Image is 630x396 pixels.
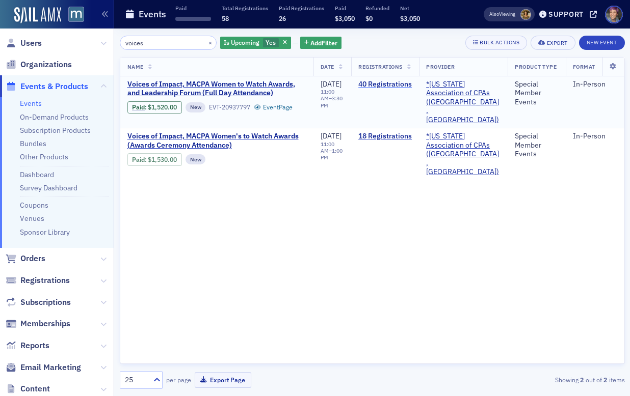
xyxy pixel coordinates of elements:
a: Events [20,99,42,108]
span: [DATE] [321,79,342,89]
span: $1,530.00 [148,156,177,163]
h1: Events [139,8,166,20]
span: $3,050 [400,14,420,22]
span: Registrations [358,63,403,70]
span: $0 [365,14,373,22]
a: Events & Products [6,81,88,92]
span: Add Filter [310,38,337,47]
span: 58 [222,14,229,22]
div: EVT-20937797 [209,103,250,111]
time: 3:30 PM [321,95,343,108]
a: Users [6,38,42,49]
a: EventPage [254,103,293,111]
div: New [186,102,206,112]
strong: 2 [602,375,609,384]
a: Bundles [20,139,46,148]
p: Paid [335,5,355,12]
a: Orders [6,253,45,264]
span: Date [321,63,334,70]
a: Voices of Impact, MACPA Women to Watch Awards, and Leadership Forum (Full Day Attendance) [127,80,306,98]
span: Product Type [515,63,557,70]
a: Sponsor Library [20,228,70,237]
span: Format [573,63,595,70]
span: : [132,103,148,111]
div: – [321,141,345,161]
div: Paid: 12 - $152000 [127,101,182,114]
button: New Event [579,36,625,50]
a: 18 Registrations [358,132,412,141]
span: Viewing [489,11,515,18]
span: Subscriptions [20,297,71,308]
span: : [132,156,148,163]
p: Net [400,5,420,12]
span: $1,520.00 [148,103,177,111]
span: Content [20,383,50,394]
div: Paid: 22 - $153000 [127,153,182,165]
button: × [206,38,215,47]
strong: 2 [579,375,586,384]
span: Users [20,38,42,49]
div: Special Member Events [515,132,559,159]
a: Other Products [20,152,68,161]
span: ‌ [175,17,211,21]
div: 25 [125,375,147,385]
div: Yes [220,37,291,49]
a: Venues [20,214,44,223]
label: per page [166,375,191,384]
div: Special Member Events [515,80,559,107]
a: On-Demand Products [20,112,89,122]
input: Search… [120,36,217,50]
div: Also [489,11,499,17]
span: Reports [20,340,49,351]
a: Subscriptions [6,297,71,308]
time: 11:00 AM [321,88,334,102]
span: Email Marketing [20,362,81,373]
div: Showing out of items [463,375,624,384]
span: [DATE] [321,131,342,140]
span: *Maryland Association of CPAs (Timonium, MD) [426,80,501,125]
img: SailAMX [14,7,61,23]
a: Voices of Impact, MACPA Women's to Watch Awards (Awards Ceremony Attendance) [127,132,306,150]
span: Registrations [20,275,70,286]
button: Export Page [195,372,251,388]
span: Profile [605,6,623,23]
a: Email Marketing [6,362,81,373]
span: Memberships [20,318,70,329]
p: Total Registrations [222,5,268,12]
span: Name [127,63,144,70]
a: 40 Registrations [358,80,412,89]
div: Bulk Actions [480,40,519,45]
p: Paid [175,5,211,12]
span: Provider [426,63,455,70]
a: Dashboard [20,170,54,179]
button: Export [531,36,575,50]
a: *[US_STATE] Association of CPAs ([GEOGRAPHIC_DATA], [GEOGRAPHIC_DATA]) [426,80,501,125]
div: Export [547,40,568,46]
span: Is Upcoming [224,38,259,46]
a: New Event [579,37,625,46]
time: 11:00 AM [321,140,334,154]
time: 1:00 PM [321,147,343,161]
a: View Homepage [61,7,84,24]
a: Registrations [6,275,70,286]
button: Bulk Actions [465,36,527,50]
div: In-Person [573,132,617,141]
div: – [321,89,345,108]
a: *[US_STATE] Association of CPAs ([GEOGRAPHIC_DATA], [GEOGRAPHIC_DATA]) [426,132,501,177]
span: Events & Products [20,81,88,92]
p: Refunded [365,5,389,12]
a: Coupons [20,201,48,210]
a: Survey Dashboard [20,183,77,192]
span: *Maryland Association of CPAs (Timonium, MD) [426,132,501,177]
div: Support [548,10,584,19]
p: Paid Registrations [279,5,324,12]
span: Yes [266,38,276,46]
a: Reports [6,340,49,351]
span: 26 [279,14,286,22]
span: Orders [20,253,45,264]
span: $3,050 [335,14,355,22]
a: Organizations [6,59,72,70]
